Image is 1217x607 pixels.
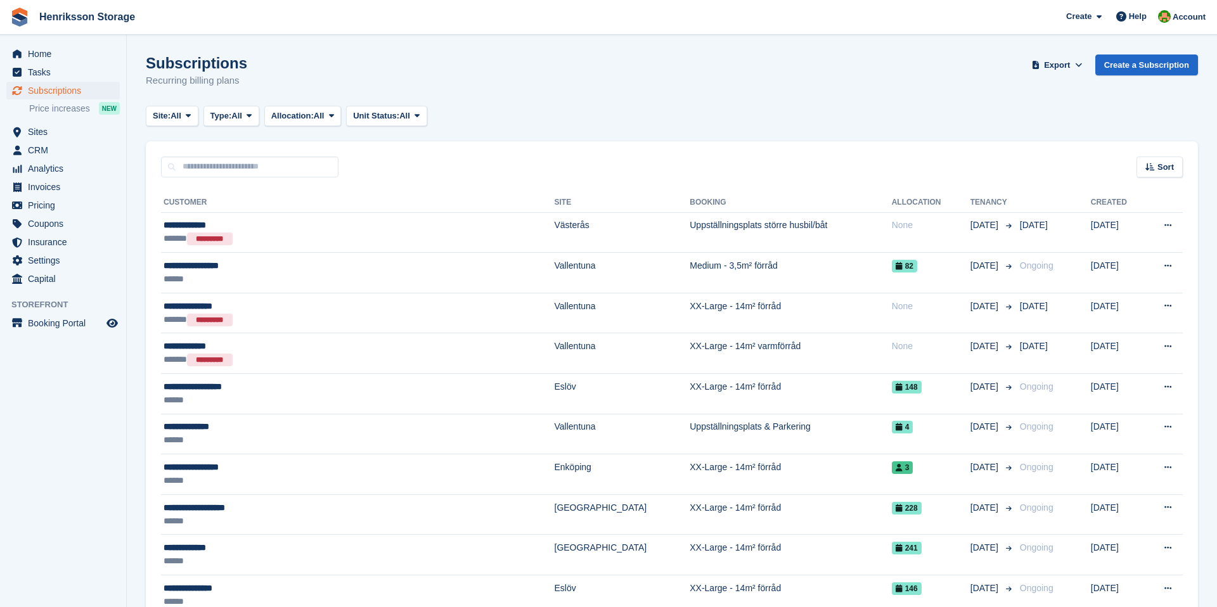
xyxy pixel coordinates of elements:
img: Mikael Holmström [1158,10,1171,23]
span: 146 [892,582,922,595]
span: Type: [210,110,232,122]
span: Account [1173,11,1206,23]
td: [DATE] [1091,535,1144,575]
span: Analytics [28,160,104,177]
span: 241 [892,542,922,554]
div: None [892,219,970,232]
span: [DATE] [970,259,1001,272]
a: menu [6,233,120,251]
button: Site: All [146,106,198,127]
button: Export [1029,54,1085,75]
span: All [314,110,325,122]
a: Price increases NEW [29,101,120,115]
span: [DATE] [970,461,1001,474]
span: Create [1066,10,1091,23]
button: go back [8,5,32,29]
span: 3 [892,461,913,474]
span: Help [1129,10,1147,23]
span: Ongoing [1020,260,1053,271]
a: menu [6,215,120,233]
span: Ongoing [1020,542,1053,553]
div: None [892,340,970,353]
div: None [892,300,970,313]
div: Please note this feature is no longer being worked on, so what you see is what you get and we won... [20,54,198,103]
span: Settings [28,252,104,269]
div: Stäng [222,5,245,28]
div: Cheers [20,110,198,122]
span: Ongoing [1020,583,1053,593]
span: Ongoing [1020,502,1053,513]
td: [DATE] [1091,333,1144,374]
span: Storefront [11,298,126,311]
span: Ongoing [1020,421,1053,431]
div: NEW [99,102,120,115]
span: Sites [28,123,104,141]
span: CRM [28,141,104,159]
a: Henriksson Storage [34,6,140,27]
button: Allocation: All [264,106,342,127]
td: XX-Large - 14m² förråd [690,374,891,414]
td: Vallentuna [555,333,690,374]
a: menu [6,178,120,196]
th: Tenancy [970,193,1015,213]
p: Recurring billing plans [146,73,247,88]
div: Have a good weekend too [PERSON_NAME] 😊 [20,229,198,253]
td: [DATE] [1091,253,1144,293]
th: Site [555,193,690,213]
td: [DATE] [1091,414,1144,454]
div: Mikael säger… [10,158,243,221]
span: [DATE] [970,501,1001,514]
a: Preview store [105,316,120,331]
span: Pricing [28,196,104,214]
th: Created [1091,193,1144,213]
div: Cheers [20,129,198,141]
span: [DATE] [970,340,1001,353]
a: menu [6,160,120,177]
span: 148 [892,381,922,393]
a: Create a Subscription [1095,54,1198,75]
td: XX-Large - 14m² förråd [690,535,891,575]
span: Capital [28,270,104,288]
a: menu [6,196,120,214]
textarea: Berätta mer för oss… [20,349,152,376]
div: Bradley säger… [10,221,243,271]
span: Home [28,45,104,63]
div: Skicka [152,349,177,374]
span: [DATE] [970,582,1001,595]
a: menu [6,45,120,63]
span: Booking Portal [28,314,104,332]
span: [DATE] [1020,341,1048,351]
th: Customer [161,193,555,213]
span: Site: [153,110,171,122]
span: Allocation: [271,110,314,122]
div: Fin säger… [10,271,243,395]
span: Export [1044,59,1070,72]
th: Allocation [892,193,970,213]
span: Insurance [28,233,104,251]
span: Ok [90,309,108,326]
button: Hem [198,5,222,29]
td: Västerås [555,212,690,253]
img: Profile image for Fin [36,7,56,27]
span: All [231,110,242,122]
h1: Fin [61,12,77,22]
a: menu [6,314,120,332]
span: Price increases [29,103,90,115]
a: menu [6,270,120,288]
a: menu [6,63,120,81]
span: 4 [892,421,913,433]
td: XX-Large - 14m² förråd [690,454,891,495]
div: Thank you very much! Have a nice weekend!​ [46,158,243,211]
span: [DATE] [970,541,1001,554]
td: XX-Large - 14m² förråd [690,494,891,535]
span: 228 [892,502,922,514]
td: [DATE] [1091,374,1144,414]
td: Vallentuna [555,414,690,454]
span: [DATE] [970,380,1001,393]
span: [DATE] [1020,301,1048,311]
span: Bedrövlig [30,309,48,326]
td: Vallentuna [555,253,690,293]
td: Enköping [555,454,690,495]
span: Fantastisk [147,307,170,329]
td: Vallentuna [555,293,690,333]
